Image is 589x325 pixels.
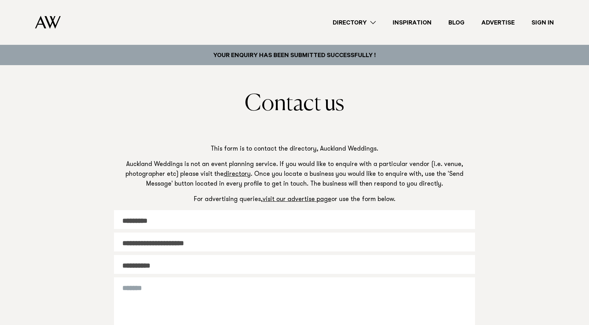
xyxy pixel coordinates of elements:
p: Auckland Weddings is not an event planning service. If you would like to enquire with a particula... [114,160,475,189]
img: Auckland Weddings Logo [35,16,61,29]
h5: Your enquiry has been submitted successfully ! [6,50,583,60]
a: directory [224,171,251,178]
a: Blog [440,18,473,27]
a: visit our advertise page [263,196,331,203]
p: This form is to contact the directory, Auckland Weddings. [114,145,475,154]
a: Inspiration [384,18,440,27]
a: Directory [324,18,384,27]
h1: Contact us [114,91,475,117]
a: Advertise [473,18,523,27]
p: For advertising queries, or use the form below. [114,195,475,205]
a: Sign In [523,18,562,27]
